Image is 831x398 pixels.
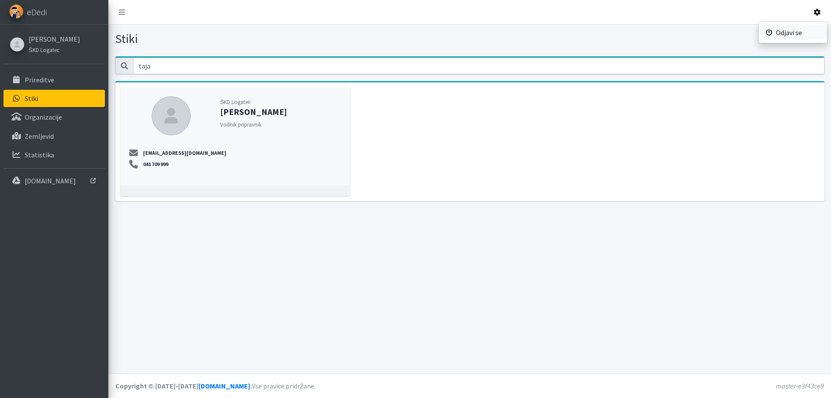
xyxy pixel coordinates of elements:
[25,132,54,140] p: Zemljevid
[9,4,23,19] img: eDedi
[115,31,467,46] h1: Stiki
[25,75,54,84] p: Prireditve
[3,146,105,163] a: Statistika
[108,373,831,398] footer: Vse pravice pridržane.
[25,113,62,121] p: Organizacije
[133,58,824,74] input: Išči
[199,382,250,390] a: [DOMAIN_NAME]
[25,94,38,103] p: Stiki
[220,98,251,105] small: ŠKD Logatec
[25,176,76,185] p: [DOMAIN_NAME]
[3,108,105,126] a: Organizacije
[115,382,252,390] strong: Copyright © [DATE]-[DATE] .
[29,34,80,44] a: [PERSON_NAME]
[759,26,827,39] a: Odjavi se
[3,127,105,145] a: Zemljevid
[220,106,287,117] strong: [PERSON_NAME]
[776,382,824,390] em: master-e3f43ce9
[141,149,229,157] a: [EMAIL_ADDRESS][DOMAIN_NAME]
[220,121,261,128] small: Vodnik pripravnik
[27,6,47,19] span: eDedi
[29,46,59,53] small: ŠKD Logatec
[3,90,105,107] a: Stiki
[141,160,171,168] a: 041 709 999
[3,71,105,88] a: Prireditve
[3,172,105,189] a: [DOMAIN_NAME]
[25,150,54,159] p: Statistika
[29,44,80,55] a: ŠKD Logatec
